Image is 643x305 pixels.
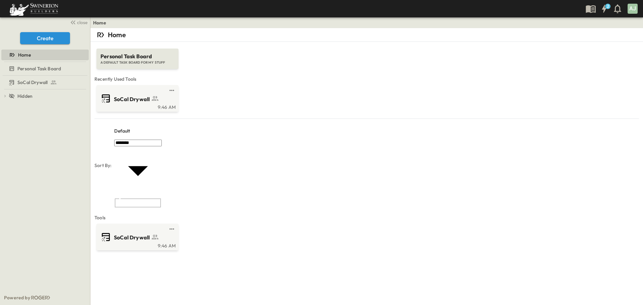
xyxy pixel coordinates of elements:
[1,64,87,73] a: Personal Task Board
[67,17,89,27] button: close
[17,93,32,99] span: Hidden
[607,4,609,9] h6: 2
[628,4,638,14] div: AJ
[94,76,639,82] span: Recently Used Tools
[98,242,176,248] a: 9:46 AM
[96,42,179,69] a: Personal Task BoardA DEFAULT TASK BOARD FOR MY STUFF
[1,63,89,74] div: Personal Task Boardtest
[114,95,150,103] span: SoCal Drywall
[114,234,150,241] span: SoCal Drywall
[98,93,176,104] a: SoCal Drywall
[93,19,106,26] a: Home
[98,232,176,242] a: SoCal Drywall
[114,123,162,139] div: Default
[77,19,87,26] span: close
[1,78,87,87] a: SoCal Drywall
[1,50,87,60] a: Home
[8,2,60,16] img: 6c363589ada0b36f064d841b69d3a419a338230e66bb0a533688fa5cc3e9e735.png
[98,104,176,109] a: 9:46 AM
[17,65,61,72] span: Personal Task Board
[94,214,639,221] span: Tools
[627,3,638,14] button: AJ
[168,225,176,233] button: test
[18,52,31,58] span: Home
[597,3,611,15] button: 2
[100,53,174,60] span: Personal Task Board
[168,86,176,94] button: test
[114,128,130,134] p: Default
[1,77,89,88] div: SoCal Drywalltest
[93,19,110,26] nav: breadcrumbs
[108,30,126,40] p: Home
[100,60,174,65] span: A DEFAULT TASK BOARD FOR MY STUFF
[94,162,112,169] p: Sort By:
[20,32,70,44] button: Create
[17,79,48,86] span: SoCal Drywall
